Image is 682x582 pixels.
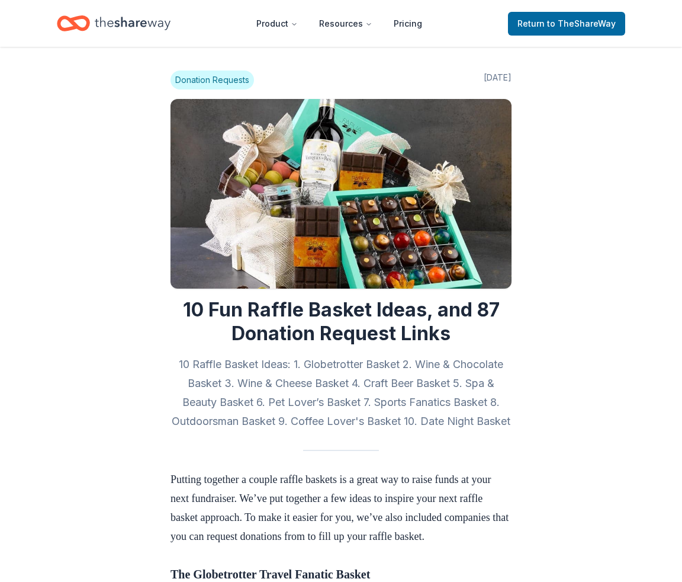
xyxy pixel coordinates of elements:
span: to TheShareWay [547,18,616,28]
a: Returnto TheShareWay [508,12,625,36]
span: Return [517,17,616,31]
a: Pricing [384,12,432,36]
p: Putting together a couple raffle baskets is a great way to raise funds at your next fundraiser. W... [170,470,511,565]
nav: Main [247,9,432,37]
h1: 10 Fun Raffle Basket Ideas, and 87 Donation Request Links [170,298,511,346]
span: [DATE] [484,71,511,89]
img: Image for 10 Fun Raffle Basket Ideas, and 87 Donation Request Links [170,99,511,289]
button: Resources [310,12,382,36]
a: Home [57,9,170,37]
button: Product [247,12,307,36]
span: Donation Requests [170,71,254,89]
h2: 10 Raffle Basket Ideas: 1. Globetrotter Basket 2. Wine & Chocolate Basket 3. Wine & Cheese Basket... [170,355,511,431]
